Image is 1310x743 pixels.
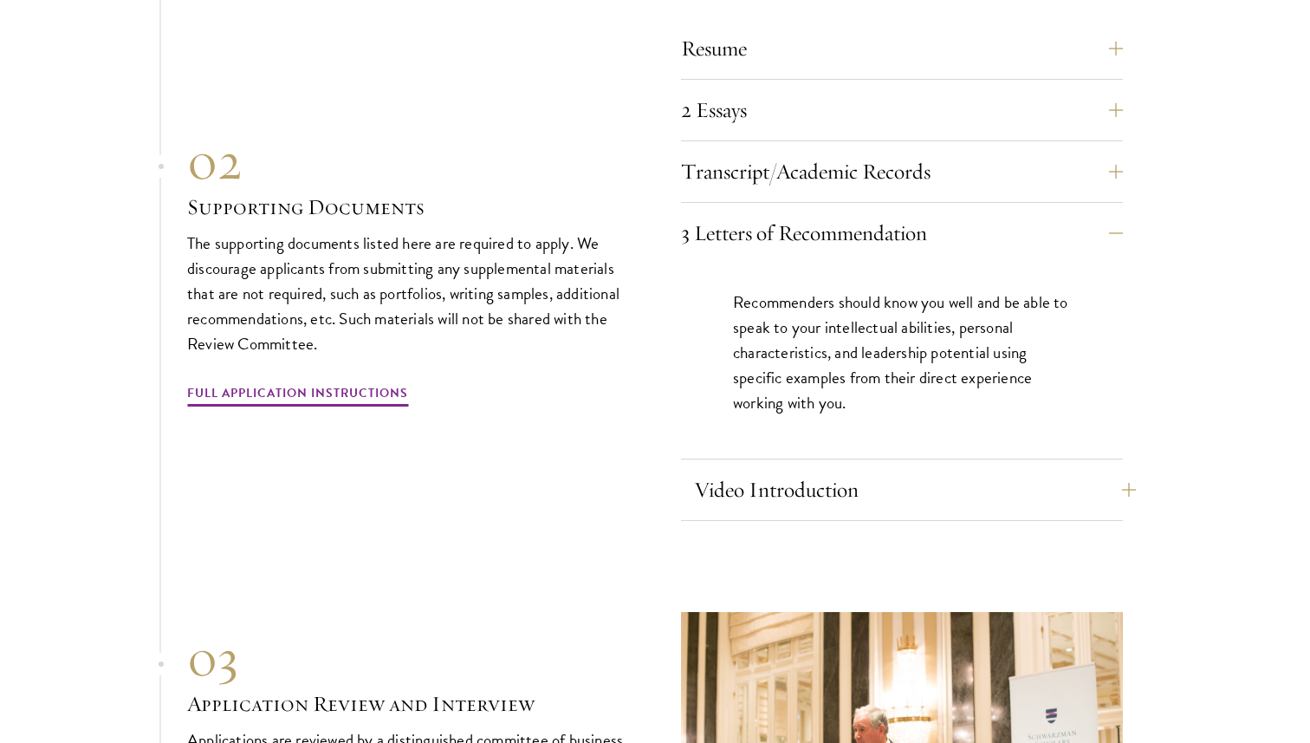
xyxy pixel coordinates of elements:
[681,89,1123,131] button: 2 Essays
[733,290,1071,415] p: Recommenders should know you well and be able to speak to your intellectual abilities, personal c...
[187,231,629,356] p: The supporting documents listed here are required to apply. We discourage applicants from submitt...
[187,627,629,689] div: 03
[187,689,629,719] h3: Application Review and Interview
[681,151,1123,192] button: Transcript/Academic Records
[694,469,1136,511] button: Video Introduction
[681,28,1123,69] button: Resume
[681,212,1123,254] button: 3 Letters of Recommendation
[187,382,408,409] a: Full Application Instructions
[187,192,629,222] h3: Supporting Documents
[187,130,629,192] div: 02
